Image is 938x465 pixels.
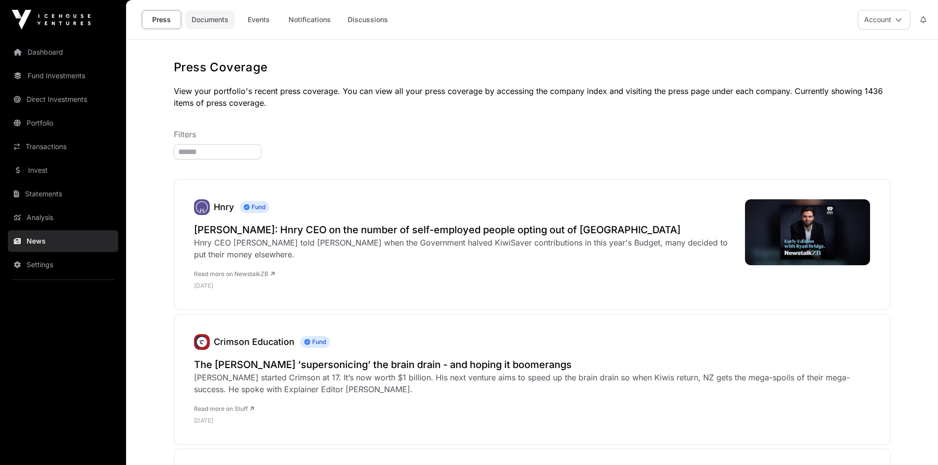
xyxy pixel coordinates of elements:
[214,202,234,212] a: Hnry
[194,417,871,425] p: [DATE]
[858,10,910,30] button: Account
[745,199,871,265] img: image.jpg
[194,358,871,372] a: The [PERSON_NAME] ‘supersonicing’ the brain drain - and hoping it boomerangs
[142,10,181,29] a: Press
[8,65,118,87] a: Fund Investments
[8,136,118,157] a: Transactions
[8,207,118,228] a: Analysis
[300,336,330,348] span: Fund
[8,183,118,205] a: Statements
[194,270,275,278] a: Read more on NewstalkZB
[174,128,891,140] p: Filters
[240,201,269,213] span: Fund
[174,85,891,109] p: View your portfolio's recent press coverage. You can view all your press coverage by accessing th...
[214,337,294,347] a: Crimson Education
[194,282,735,290] p: [DATE]
[194,334,210,350] a: Crimson Education
[174,60,891,75] h1: Press Coverage
[194,405,254,412] a: Read more on Stuff
[8,112,118,134] a: Portfolio
[194,199,210,215] img: Hnry.svg
[194,199,210,215] a: Hnry
[282,10,337,29] a: Notifications
[194,334,210,350] img: unnamed.jpg
[194,372,871,395] div: [PERSON_NAME] started Crimson at 17. It’s now worth $1 billion. His next venture aims to speed up...
[8,230,118,252] a: News
[194,237,735,260] div: Hnry CEO [PERSON_NAME] told [PERSON_NAME] when the Government halved KiwiSaver contributions in t...
[8,89,118,110] a: Direct Investments
[8,41,118,63] a: Dashboard
[194,223,735,237] a: [PERSON_NAME]: Hnry CEO on the number of self-employed people opting out of [GEOGRAPHIC_DATA]
[341,10,394,29] a: Discussions
[12,10,91,30] img: Icehouse Ventures Logo
[8,159,118,181] a: Invest
[889,418,938,465] iframe: Chat Widget
[8,254,118,276] a: Settings
[239,10,278,29] a: Events
[185,10,235,29] a: Documents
